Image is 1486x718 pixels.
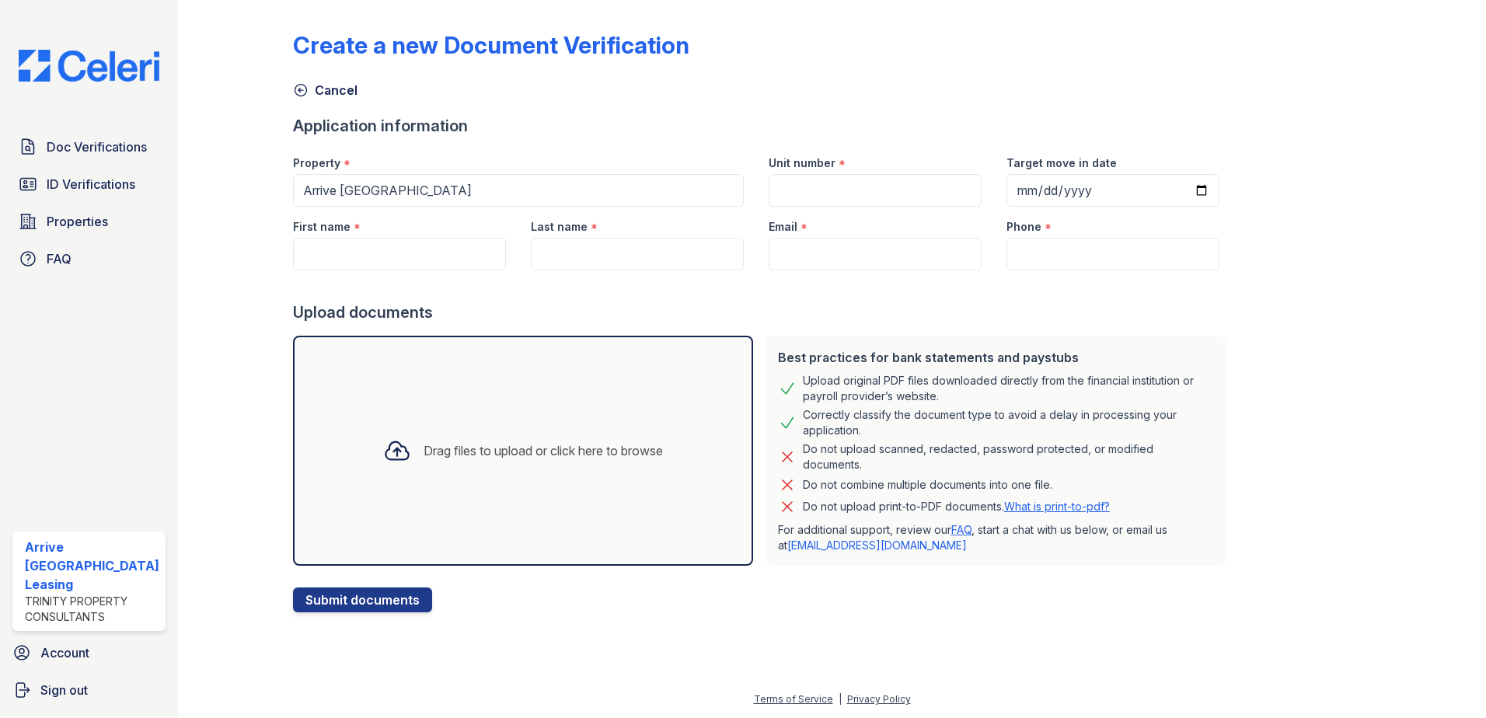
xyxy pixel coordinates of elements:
div: Best practices for bank statements and paystubs [778,348,1213,367]
div: Correctly classify the document type to avoid a delay in processing your application. [803,407,1213,438]
label: Email [769,219,797,235]
div: Upload original PDF files downloaded directly from the financial institution or payroll provider’... [803,373,1213,404]
label: Target move in date [1006,155,1117,171]
img: CE_Logo_Blue-a8612792a0a2168367f1c8372b55b34899dd931a85d93a1a3d3e32e68fde9ad4.png [6,50,172,82]
a: FAQ [12,243,166,274]
span: FAQ [47,249,72,268]
a: Privacy Policy [847,693,911,705]
label: Phone [1006,219,1041,235]
span: Sign out [40,681,88,699]
label: Unit number [769,155,835,171]
p: Do not upload print-to-PDF documents. [803,499,1110,514]
div: Trinity Property Consultants [25,594,159,625]
span: Properties [47,212,108,231]
p: For additional support, review our , start a chat with us below, or email us at [778,522,1213,553]
div: Do not upload scanned, redacted, password protected, or modified documents. [803,441,1213,472]
a: What is print-to-pdf? [1004,500,1110,513]
button: Submit documents [293,587,432,612]
a: Account [6,637,172,668]
a: Properties [12,206,166,237]
a: Doc Verifications [12,131,166,162]
div: Upload documents [293,301,1232,323]
div: Application information [293,115,1232,137]
div: Arrive [GEOGRAPHIC_DATA] Leasing [25,538,159,594]
span: Account [40,643,89,662]
label: Property [293,155,340,171]
span: ID Verifications [47,175,135,193]
span: Doc Verifications [47,138,147,156]
div: Create a new Document Verification [293,31,689,59]
div: Do not combine multiple documents into one file. [803,476,1052,494]
label: Last name [531,219,588,235]
a: FAQ [951,523,971,536]
a: Cancel [293,81,358,99]
a: Terms of Service [754,693,833,705]
div: | [839,693,842,705]
a: Sign out [6,674,172,706]
a: [EMAIL_ADDRESS][DOMAIN_NAME] [787,538,967,552]
div: Drag files to upload or click here to browse [424,441,663,460]
a: ID Verifications [12,169,166,200]
label: First name [293,219,351,235]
